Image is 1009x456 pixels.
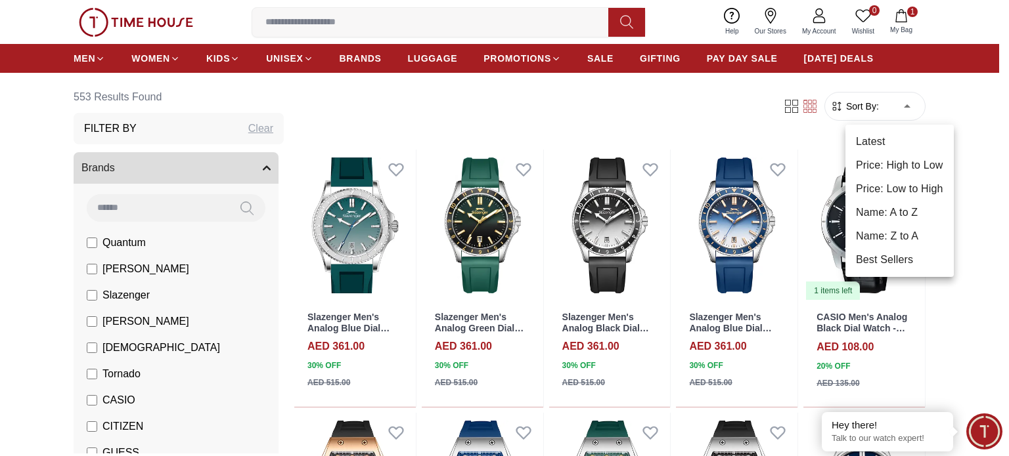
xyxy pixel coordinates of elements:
[845,248,954,272] li: Best Sellers
[845,177,954,201] li: Price: Low to High
[845,201,954,224] li: Name: A to Z
[845,154,954,177] li: Price: High to Low
[832,419,943,432] div: Hey there!
[832,433,943,444] p: Talk to our watch expert!
[966,413,1002,449] div: Chat Widget
[845,130,954,154] li: Latest
[845,224,954,248] li: Name: Z to A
